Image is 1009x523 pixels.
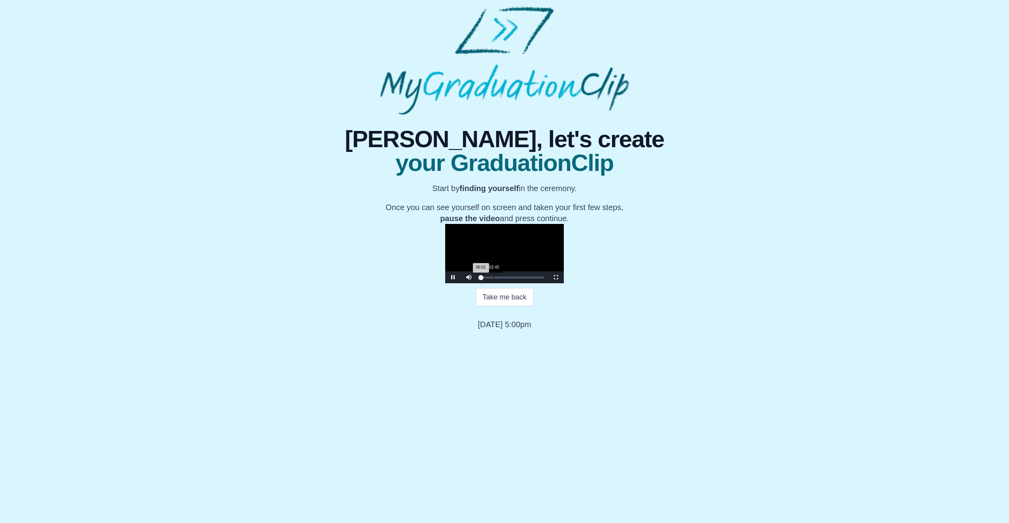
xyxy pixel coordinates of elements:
div: Progress Bar [481,277,544,279]
button: Mute [461,271,477,283]
span: [PERSON_NAME], let's create [345,127,664,151]
img: MyGraduationClip [380,6,629,115]
button: Fullscreen [548,271,564,283]
div: Video Player [445,224,564,283]
button: Take me back [476,288,533,306]
p: Once you can see yourself on screen and taken your first few steps, and press continue. [353,202,656,224]
span: your GraduationClip [345,151,664,175]
button: Pause [445,271,461,283]
b: pause the video [440,214,500,223]
p: [DATE] 5:00pm [478,319,531,330]
b: finding yourself [459,184,519,193]
p: Start by in the ceremony. [353,183,656,194]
